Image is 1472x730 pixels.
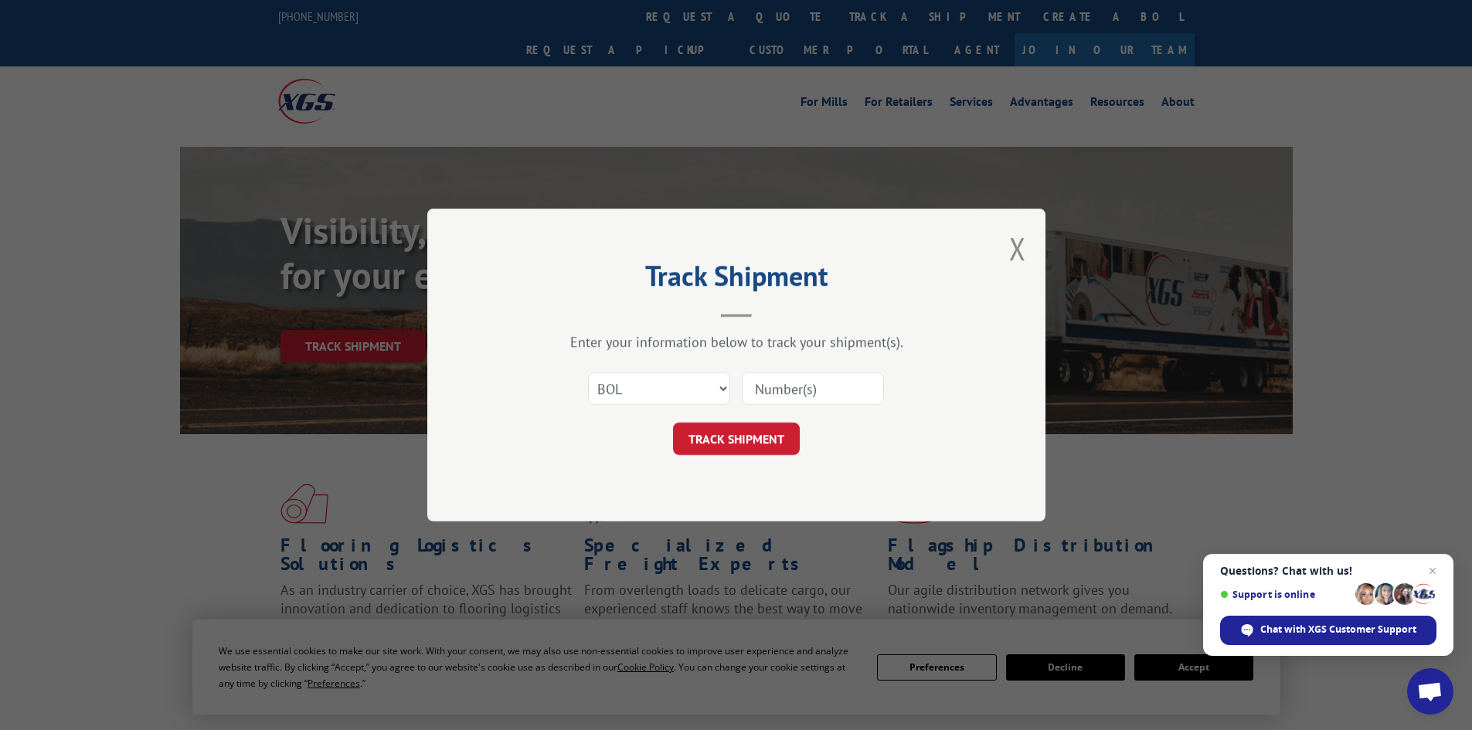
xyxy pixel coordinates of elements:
[673,423,800,455] button: TRACK SHIPMENT
[1220,565,1436,577] span: Questions? Chat with us!
[505,333,968,351] div: Enter your information below to track your shipment(s).
[1260,623,1416,637] span: Chat with XGS Customer Support
[1220,589,1350,600] span: Support is online
[1220,616,1436,645] div: Chat with XGS Customer Support
[1423,562,1442,580] span: Close chat
[1009,228,1026,269] button: Close modal
[1407,668,1453,715] div: Open chat
[742,372,884,405] input: Number(s)
[505,265,968,294] h2: Track Shipment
